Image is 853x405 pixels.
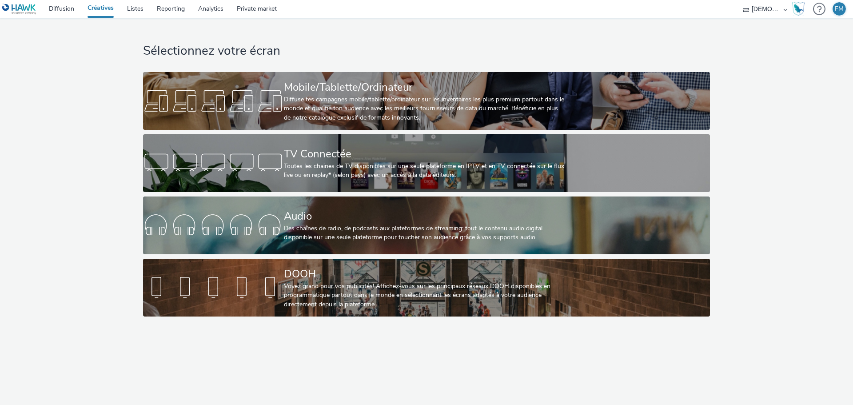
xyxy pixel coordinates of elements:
[143,43,710,60] h1: Sélectionnez votre écran
[792,2,805,16] img: Hawk Academy
[284,282,566,309] div: Voyez grand pour vos publicités! Affichez-vous sur les principaux réseaux DOOH disponibles en pro...
[143,134,710,192] a: TV ConnectéeToutes les chaines de TV disponibles sur une seule plateforme en IPTV et en TV connec...
[792,2,809,16] a: Hawk Academy
[284,266,566,282] div: DOOH
[143,196,710,254] a: AudioDes chaînes de radio, de podcasts aux plateformes de streaming: tout le contenu audio digita...
[284,146,566,162] div: TV Connectée
[284,224,566,242] div: Des chaînes de radio, de podcasts aux plateformes de streaming: tout le contenu audio digital dis...
[835,2,844,16] div: FM
[143,72,710,130] a: Mobile/Tablette/OrdinateurDiffuse tes campagnes mobile/tablette/ordinateur sur les inventaires le...
[143,259,710,317] a: DOOHVoyez grand pour vos publicités! Affichez-vous sur les principaux réseaux DOOH disponibles en...
[284,95,566,122] div: Diffuse tes campagnes mobile/tablette/ordinateur sur les inventaires les plus premium partout dan...
[2,4,36,15] img: undefined Logo
[284,162,566,180] div: Toutes les chaines de TV disponibles sur une seule plateforme en IPTV et en TV connectée sur le f...
[284,209,566,224] div: Audio
[284,80,566,95] div: Mobile/Tablette/Ordinateur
